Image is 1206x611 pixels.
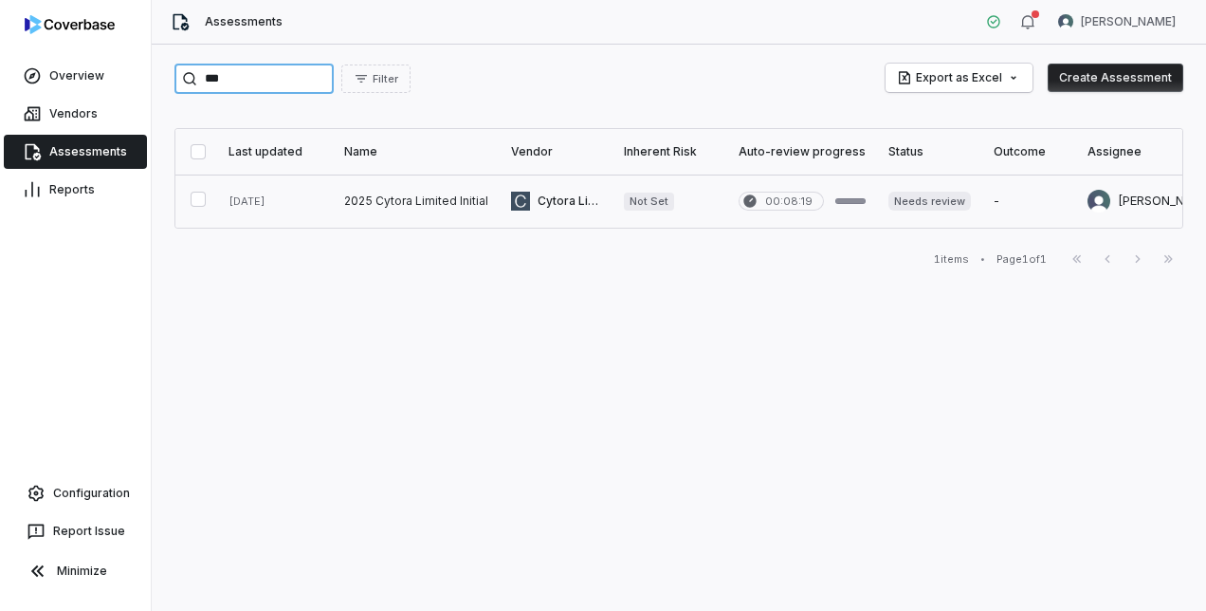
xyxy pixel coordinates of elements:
a: Assessments [4,135,147,169]
img: REKHA KOTHANDARAMAN avatar [1087,190,1110,213]
div: • [980,252,985,266]
span: [PERSON_NAME] [1081,14,1176,29]
div: Status [888,144,971,159]
a: Reports [4,173,147,207]
button: Filter [341,65,411,93]
button: Report Issue [8,514,143,548]
button: Create Assessment [1048,64,1183,92]
div: Auto-review progress [739,144,866,159]
a: Configuration [8,476,143,510]
div: Outcome [994,144,1065,159]
div: Inherent Risk [624,144,716,159]
div: 1 items [934,252,969,267]
button: Minimize [8,552,143,590]
span: Assessments [205,14,283,29]
button: Export as Excel [886,64,1032,92]
div: Vendor [511,144,601,159]
div: Page 1 of 1 [996,252,1047,267]
img: Sean Wozniak avatar [1058,14,1073,29]
a: Vendors [4,97,147,131]
button: Sean Wozniak avatar[PERSON_NAME] [1047,8,1187,36]
div: Last updated [228,144,321,159]
div: Name [344,144,488,159]
span: Filter [373,72,398,86]
a: Overview [4,59,147,93]
img: logo-D7KZi-bG.svg [25,15,115,34]
td: - [982,175,1076,228]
